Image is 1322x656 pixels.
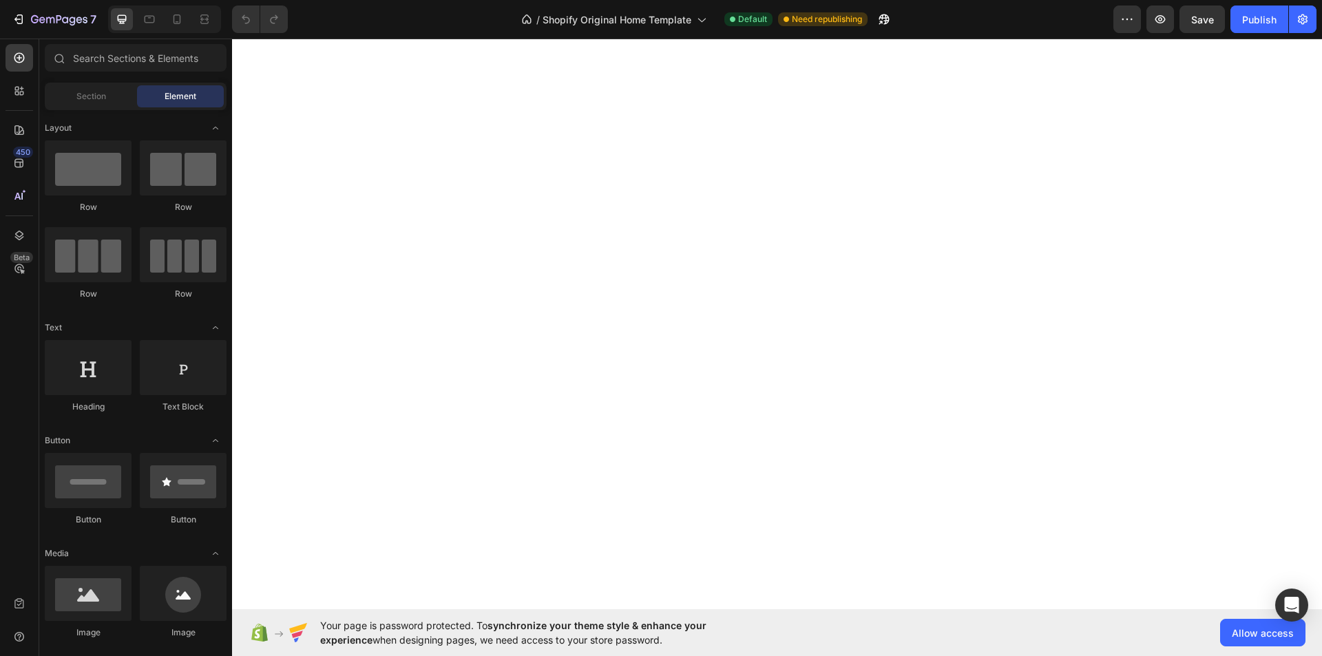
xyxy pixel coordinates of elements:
[204,317,227,339] span: Toggle open
[90,11,96,28] p: 7
[45,401,132,413] div: Heading
[320,620,706,646] span: synchronize your theme style & enhance your experience
[738,13,767,25] span: Default
[140,288,227,300] div: Row
[45,44,227,72] input: Search Sections & Elements
[140,626,227,639] div: Image
[1230,6,1288,33] button: Publish
[1179,6,1225,33] button: Save
[792,13,862,25] span: Need republishing
[45,122,72,134] span: Layout
[1275,589,1308,622] div: Open Intercom Messenger
[1232,626,1294,640] span: Allow access
[45,547,69,560] span: Media
[45,201,132,213] div: Row
[13,147,33,158] div: 450
[140,201,227,213] div: Row
[1191,14,1214,25] span: Save
[536,12,540,27] span: /
[232,6,288,33] div: Undo/Redo
[76,90,106,103] span: Section
[165,90,196,103] span: Element
[10,252,33,263] div: Beta
[204,430,227,452] span: Toggle open
[204,542,227,564] span: Toggle open
[45,288,132,300] div: Row
[320,618,760,647] span: Your page is password protected. To when designing pages, we need access to your store password.
[1220,619,1305,646] button: Allow access
[232,39,1322,609] iframe: Design area
[6,6,103,33] button: 7
[204,117,227,139] span: Toggle open
[140,401,227,413] div: Text Block
[45,434,70,447] span: Button
[45,514,132,526] div: Button
[543,12,691,27] span: Shopify Original Home Template
[1242,12,1277,27] div: Publish
[45,626,132,639] div: Image
[45,321,62,334] span: Text
[140,514,227,526] div: Button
